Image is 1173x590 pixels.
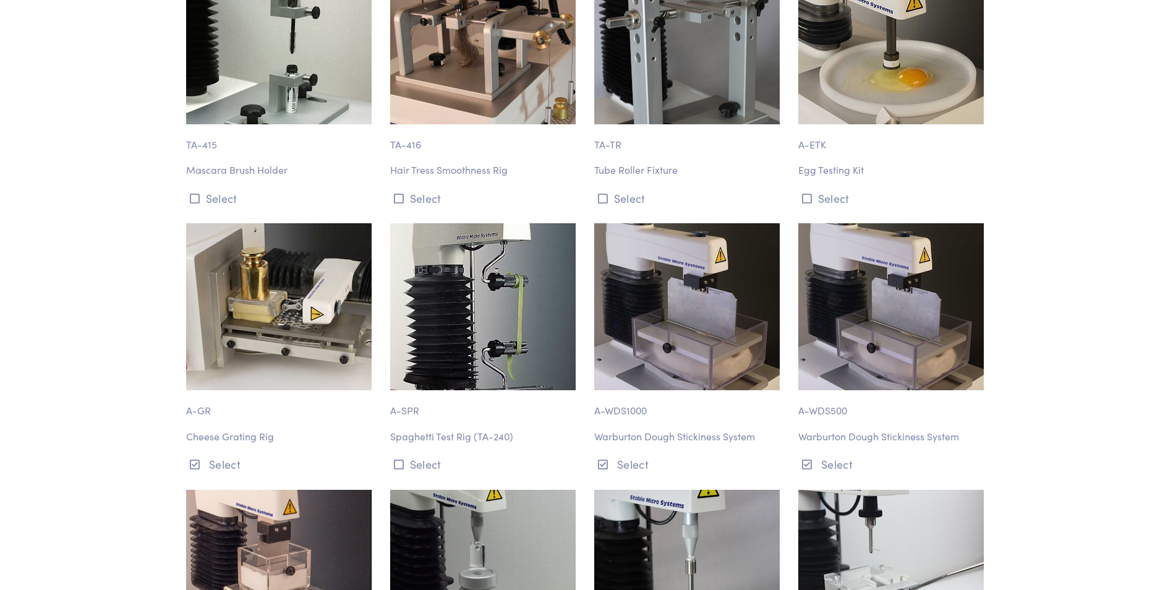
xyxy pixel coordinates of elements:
p: Mascara Brush Holder [186,162,375,178]
p: A-SPR [390,390,579,419]
p: A-WDS1000 [594,390,783,419]
p: Egg Testing Kit [798,162,987,178]
p: Hair Tress Smoothness Rig [390,162,579,178]
p: A-WDS500 [798,390,987,419]
p: TA-TR [594,124,783,153]
p: TA-416 [390,124,579,153]
button: Select [390,454,579,474]
p: A-ETK [798,124,987,153]
img: food-a_wds1000-warburtons-dough-stickiness-system-2.jpg [798,223,984,390]
button: Select [798,454,987,474]
p: Warburton Dough Stickiness System [594,429,783,445]
img: food-a_gr-cheese-grating-rig-3.jpg [186,223,372,390]
button: Select [186,188,375,208]
button: Select [390,188,579,208]
button: Select [798,188,987,208]
p: Spaghetti Test Rig (TA-240) [390,429,579,445]
img: food-a_wds1000-warburtons-dough-stickiness-system-2.jpg [594,223,780,390]
button: Select [594,188,783,208]
p: Cheese Grating Rig [186,429,375,445]
p: Warburton Dough Stickiness System [798,429,987,445]
p: TA-415 [186,124,375,153]
img: food-ta_240_a_spr-spaghetti-test-rig-2.jpg [390,223,576,390]
button: Select [594,454,783,474]
p: Tube Roller Fixture [594,162,783,178]
button: Select [186,454,375,474]
p: A-GR [186,390,375,419]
